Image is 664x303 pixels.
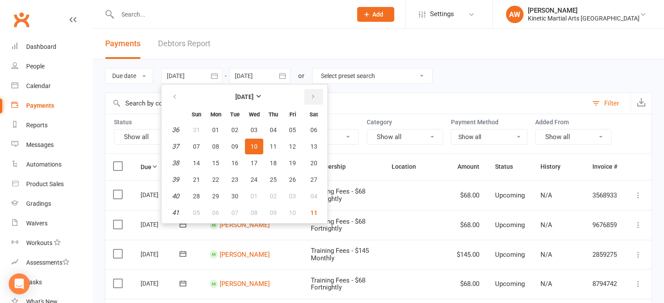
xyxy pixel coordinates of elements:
[245,122,263,138] button: 03
[158,29,210,59] a: Debtors Report
[357,7,394,22] button: Add
[251,126,258,133] span: 03
[311,276,365,292] span: Training Fees - $68 Fortnightly
[26,161,62,168] div: Automations
[212,209,219,216] span: 06
[193,143,200,150] span: 07
[495,251,525,259] span: Upcoming
[210,111,221,118] small: Monday
[270,193,277,200] span: 02
[283,172,302,187] button: 26
[585,154,625,180] th: Invoice #
[264,205,282,221] button: 09
[26,63,45,70] div: People
[449,269,487,299] td: $68.00
[310,176,317,183] span: 27
[283,122,302,138] button: 05
[105,39,141,48] span: Payments
[26,82,51,89] div: Calendar
[303,122,325,138] button: 06
[11,135,92,155] a: Messages
[430,4,454,24] span: Settings
[303,155,325,171] button: 20
[367,119,443,126] label: Category
[384,154,449,180] th: Location
[206,122,225,138] button: 01
[245,172,263,187] button: 24
[270,126,277,133] span: 04
[141,188,181,201] div: [DATE]
[226,172,244,187] button: 23
[540,251,552,259] span: N/A
[11,116,92,135] a: Reports
[289,193,296,200] span: 03
[487,154,533,180] th: Status
[172,143,179,150] em: 37
[533,154,585,180] th: History
[193,209,200,216] span: 05
[206,139,225,154] button: 08
[289,209,296,216] span: 10
[251,160,258,167] span: 17
[303,188,325,204] button: 04
[264,139,282,154] button: 11
[264,122,282,138] button: 04
[231,126,238,133] span: 02
[141,247,181,261] div: [DATE]
[270,176,277,183] span: 25
[187,172,206,187] button: 21
[535,129,612,145] button: Show all
[283,139,302,154] button: 12
[105,68,153,84] button: Due date
[26,259,69,266] div: Assessments
[192,111,201,118] small: Sunday
[449,210,487,240] td: $68.00
[231,160,238,167] span: 16
[264,172,282,187] button: 25
[114,129,190,145] button: Show all
[270,143,277,150] span: 11
[231,143,238,150] span: 09
[141,276,181,290] div: [DATE]
[133,154,202,180] th: Due
[11,96,92,116] a: Payments
[212,126,219,133] span: 01
[172,192,179,200] em: 40
[245,155,263,171] button: 17
[11,194,92,214] a: Gradings
[212,176,219,183] span: 22
[10,9,32,31] a: Clubworx
[289,126,296,133] span: 05
[311,218,365,233] span: Training Fees - $68 Fortnightly
[11,76,92,96] a: Calendar
[283,205,302,221] button: 10
[114,119,190,126] label: Status
[311,247,369,262] span: Training Fees - $145 Monthly
[251,209,258,216] span: 08
[187,188,206,204] button: 28
[26,180,64,187] div: Product Sales
[245,188,263,204] button: 01
[11,272,92,292] a: Tasks
[495,280,525,288] span: Upcoming
[298,71,304,81] div: or
[289,143,296,150] span: 12
[535,119,612,126] label: Added From
[115,8,346,20] input: Search...
[193,176,200,183] span: 21
[303,172,325,187] button: 27
[585,269,625,299] td: 8794742
[449,240,487,269] td: $145.00
[303,139,325,154] button: 13
[26,220,48,227] div: Waivers
[187,139,206,154] button: 07
[26,239,52,246] div: Workouts
[226,188,244,204] button: 30
[11,233,92,253] a: Workouts
[11,174,92,194] a: Product Sales
[310,209,317,216] span: 11
[172,176,179,184] em: 39
[245,139,263,154] button: 10
[220,221,270,229] a: [PERSON_NAME]
[231,176,238,183] span: 23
